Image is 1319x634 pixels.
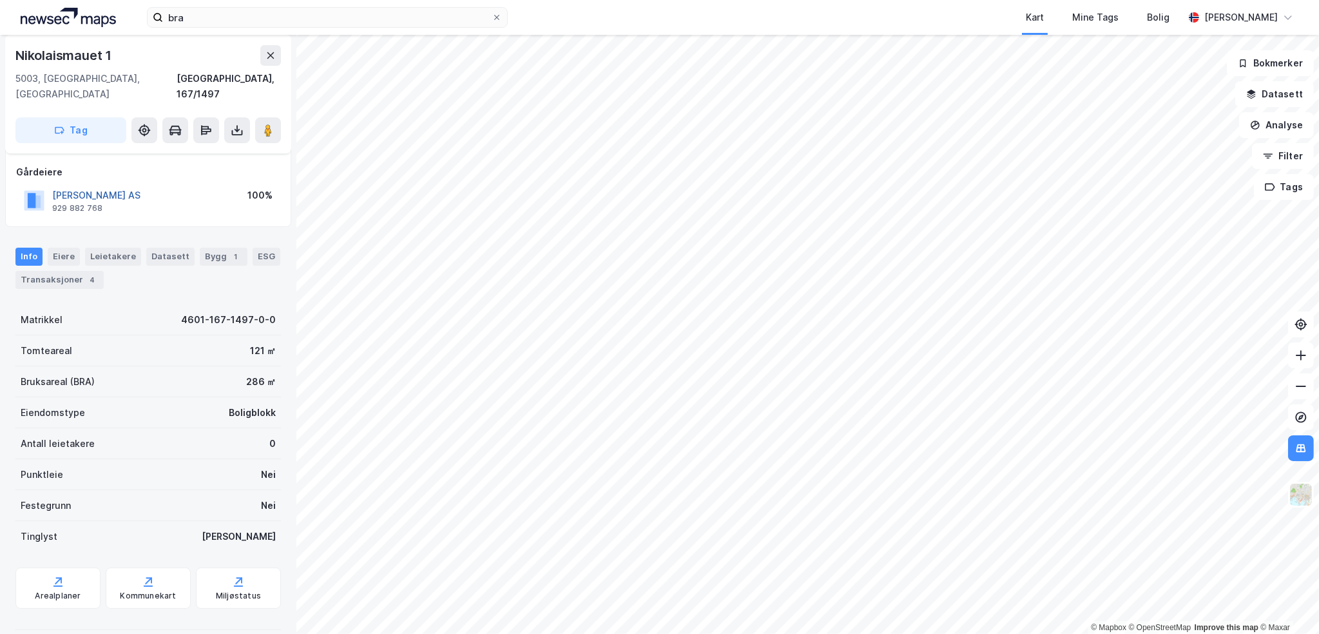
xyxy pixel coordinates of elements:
[120,591,176,601] div: Kommunekart
[21,374,95,390] div: Bruksareal (BRA)
[229,250,242,263] div: 1
[229,405,276,421] div: Boligblokk
[21,498,71,513] div: Festegrunn
[247,188,273,203] div: 100%
[177,71,281,102] div: [GEOGRAPHIC_DATA], 167/1497
[261,498,276,513] div: Nei
[1255,572,1319,634] iframe: Chat Widget
[21,436,95,451] div: Antall leietakere
[86,273,99,286] div: 4
[200,248,247,266] div: Bygg
[1147,10,1170,25] div: Bolig
[1195,623,1258,632] a: Improve this map
[15,248,43,266] div: Info
[15,45,114,66] div: Nikolaismauet 1
[1252,143,1314,169] button: Filter
[1239,112,1314,138] button: Analyse
[52,203,102,213] div: 929 882 768
[1255,572,1319,634] div: Kontrollprogram for chat
[15,117,126,143] button: Tag
[48,248,80,266] div: Eiere
[163,8,492,27] input: Søk på adresse, matrikkel, gårdeiere, leietakere eller personer
[1026,10,1044,25] div: Kart
[181,312,276,328] div: 4601-167-1497-0-0
[250,343,276,359] div: 121 ㎡
[15,71,177,102] div: 5003, [GEOGRAPHIC_DATA], [GEOGRAPHIC_DATA]
[1091,623,1126,632] a: Mapbox
[21,467,63,482] div: Punktleie
[16,164,280,180] div: Gårdeiere
[269,436,276,451] div: 0
[21,529,57,544] div: Tinglyst
[1227,50,1314,76] button: Bokmerker
[1235,81,1314,107] button: Datasett
[1129,623,1191,632] a: OpenStreetMap
[85,248,141,266] div: Leietakere
[35,591,81,601] div: Arealplaner
[1289,482,1313,507] img: Z
[21,405,85,421] div: Eiendomstype
[246,374,276,390] div: 286 ㎡
[202,529,276,544] div: [PERSON_NAME]
[21,312,63,328] div: Matrikkel
[1254,174,1314,200] button: Tags
[1072,10,1119,25] div: Mine Tags
[21,343,72,359] div: Tomteareal
[21,8,116,27] img: logo.a4113a55bc3d86da70a041830d287a7e.svg
[253,248,280,266] div: ESG
[261,467,276,482] div: Nei
[1204,10,1278,25] div: [PERSON_NAME]
[146,248,195,266] div: Datasett
[15,271,104,289] div: Transaksjoner
[216,591,261,601] div: Miljøstatus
